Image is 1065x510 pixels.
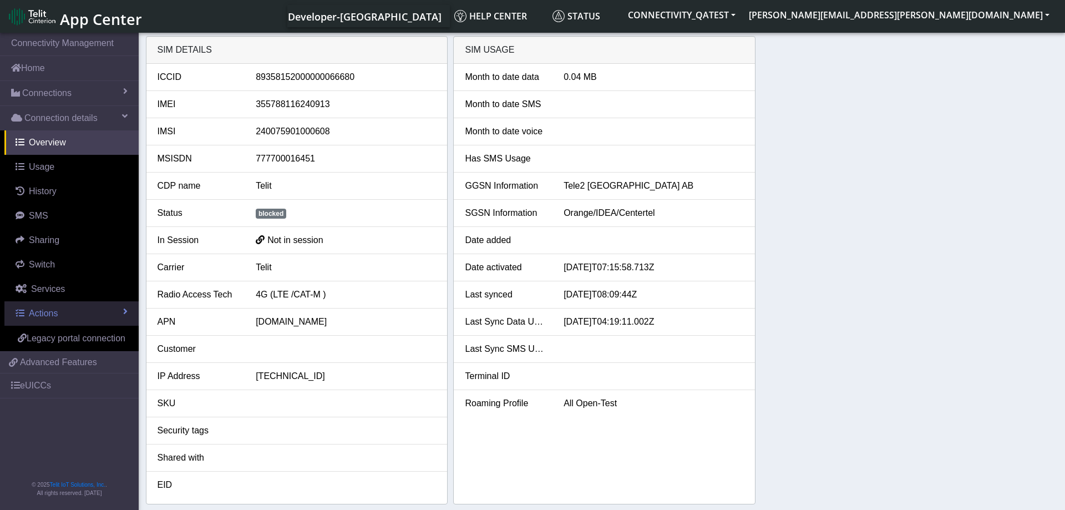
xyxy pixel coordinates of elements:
div: Tele2 [GEOGRAPHIC_DATA] AB [555,179,752,193]
div: Last Sync Data Usage [457,315,555,329]
span: Actions [29,309,58,318]
a: Switch [4,253,139,277]
div: Month to date data [457,70,555,84]
span: History [29,186,57,196]
div: Carrier [149,261,248,274]
a: Usage [4,155,139,179]
button: [PERSON_NAME][EMAIL_ADDRESS][PERSON_NAME][DOMAIN_NAME] [742,5,1056,25]
div: GGSN Information [457,179,555,193]
div: All Open-Test [555,397,752,410]
div: 240075901000608 [247,125,444,138]
div: Radio Access Tech [149,288,248,301]
a: Sharing [4,228,139,253]
a: Services [4,277,139,301]
span: Connections [22,87,72,100]
div: [DOMAIN_NAME] [247,315,444,329]
a: Overview [4,130,139,155]
span: Developer-[GEOGRAPHIC_DATA] [288,10,442,23]
span: Connection details [24,112,98,125]
div: Last synced [457,288,555,301]
div: SGSN Information [457,206,555,220]
img: status.svg [552,10,565,22]
div: 355788116240913 [247,98,444,111]
span: Services [31,284,65,294]
span: App Center [60,9,142,29]
div: ICCID [149,70,248,84]
img: knowledge.svg [454,10,466,22]
div: Telit [247,179,444,193]
span: Help center [454,10,527,22]
div: Last Sync SMS Usage [457,342,555,356]
div: Shared with [149,451,248,464]
div: SKU [149,397,248,410]
div: Has SMS Usage [457,152,555,165]
div: 777700016451 [247,152,444,165]
a: Telit IoT Solutions, Inc. [50,482,105,488]
div: SIM details [146,37,448,64]
div: EID [149,478,248,492]
div: [TECHNICAL_ID] [247,370,444,383]
div: 4G (LTE /CAT-M ) [247,288,444,301]
div: Customer [149,342,248,356]
span: Sharing [29,235,59,245]
div: IMSI [149,125,248,138]
div: APN [149,315,248,329]
img: logo-telit-cinterion-gw-new.png [9,8,55,26]
div: Security tags [149,424,248,437]
span: Status [552,10,600,22]
a: Actions [4,301,139,326]
div: Terminal ID [457,370,555,383]
div: [DATE]T04:19:11.002Z [555,315,752,329]
div: IP Address [149,370,248,383]
div: SIM Usage [454,37,755,64]
span: SMS [29,211,48,220]
a: App Center [9,4,140,28]
div: In Session [149,234,248,247]
a: Your current platform instance [287,5,441,27]
div: IMEI [149,98,248,111]
span: Not in session [267,235,323,245]
div: MSISDN [149,152,248,165]
div: Telit [247,261,444,274]
div: [DATE]T08:09:44Z [555,288,752,301]
a: Status [548,5,621,27]
div: CDP name [149,179,248,193]
div: 89358152000000066680 [247,70,444,84]
span: blocked [256,209,286,219]
div: 0.04 MB [555,70,752,84]
span: Advanced Features [20,356,97,369]
div: Month to date voice [457,125,555,138]
span: Usage [29,162,54,171]
div: [DATE]T07:15:58.713Z [555,261,752,274]
div: Roaming Profile [457,397,555,410]
span: Overview [29,138,66,147]
a: Help center [450,5,548,27]
button: CONNECTIVITY_QATEST [621,5,742,25]
span: Legacy portal connection [27,334,125,343]
div: Month to date SMS [457,98,555,111]
div: Date added [457,234,555,247]
div: Orange/IDEA/Centertel [555,206,752,220]
div: Date activated [457,261,555,274]
a: SMS [4,204,139,228]
a: History [4,179,139,204]
div: Status [149,206,248,220]
span: Switch [29,260,55,269]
